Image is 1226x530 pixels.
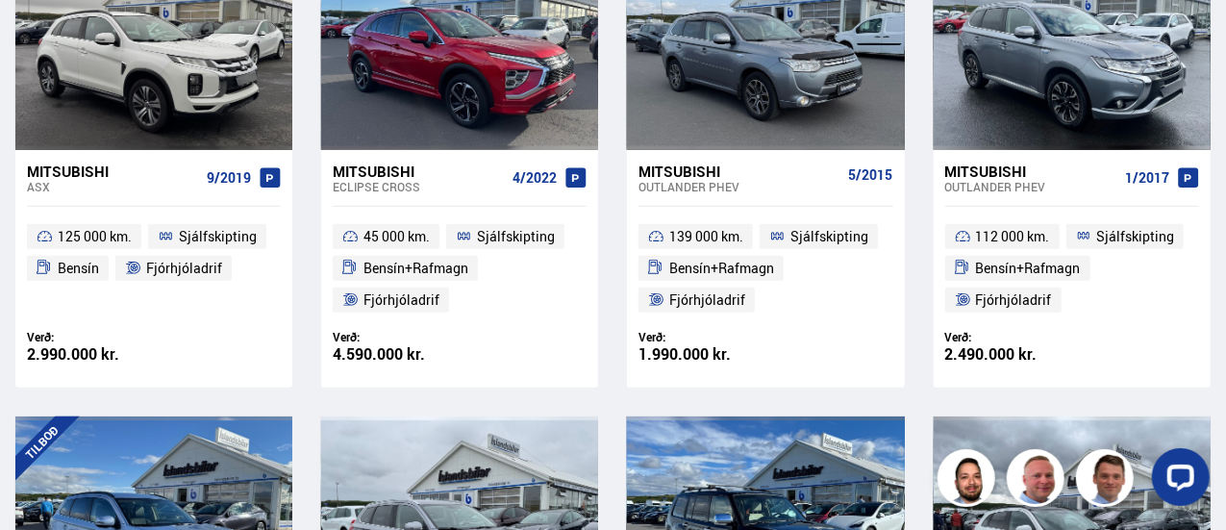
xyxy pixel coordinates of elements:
span: Fjórhjóladrif [146,257,222,280]
div: Mitsubishi [333,163,505,180]
div: Mitsubishi [27,163,199,180]
div: Mitsubishi [638,163,840,180]
span: Bensín+Rafmagn [976,257,1081,280]
span: 4/2022 [513,170,557,186]
span: Fjórhjóladrif [669,289,745,312]
div: 2.490.000 kr. [945,346,1072,363]
div: Verð: [27,330,154,344]
span: Sjálfskipting [1096,225,1174,248]
a: Mitsubishi Eclipse CROSS 4/2022 45 000 km. Sjálfskipting Bensín+Rafmagn Fjórhjóladrif Verð: 4.590... [321,150,598,388]
span: Fjórhjóladrif [976,289,1052,312]
div: 4.590.000 kr. [333,346,460,363]
div: Verð: [945,330,1072,344]
div: Verð: [638,330,765,344]
div: Outlander PHEV [638,180,840,193]
iframe: LiveChat chat widget [1137,441,1217,521]
div: ASX [27,180,199,193]
span: 125 000 km. [58,225,132,248]
div: 2.990.000 kr. [27,346,154,363]
span: 139 000 km. [669,225,743,248]
div: Mitsubishi [945,163,1117,180]
span: Bensín+Rafmagn [669,257,774,280]
div: Eclipse CROSS [333,180,505,193]
a: Mitsubishi Outlander PHEV 5/2015 139 000 km. Sjálfskipting Bensín+Rafmagn Fjórhjóladrif Verð: 1.9... [627,150,904,388]
span: 1/2017 [1125,170,1169,186]
span: Sjálfskipting [790,225,868,248]
span: 112 000 km. [976,225,1050,248]
span: Fjórhjóladrif [363,289,439,312]
div: 1.990.000 kr. [638,346,765,363]
a: Mitsubishi Outlander PHEV 1/2017 112 000 km. Sjálfskipting Bensín+Rafmagn Fjórhjóladrif Verð: 2.4... [934,150,1211,388]
span: Sjálfskipting [179,225,257,248]
span: Sjálfskipting [477,225,555,248]
div: Outlander PHEV [945,180,1117,193]
span: 9/2019 [207,170,251,186]
span: Bensín+Rafmagn [363,257,468,280]
span: 5/2015 [849,167,893,183]
span: 45 000 km. [363,225,430,248]
div: Verð: [333,330,460,344]
img: siFngHWaQ9KaOqBr.png [1010,452,1067,510]
img: FbJEzSuNWCJXmdc-.webp [1079,452,1137,510]
span: Bensín [58,257,99,280]
a: Mitsubishi ASX 9/2019 125 000 km. Sjálfskipting Bensín Fjórhjóladrif Verð: 2.990.000 kr. [15,150,292,388]
img: nhp88E3Fdnt1Opn2.png [940,452,998,510]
